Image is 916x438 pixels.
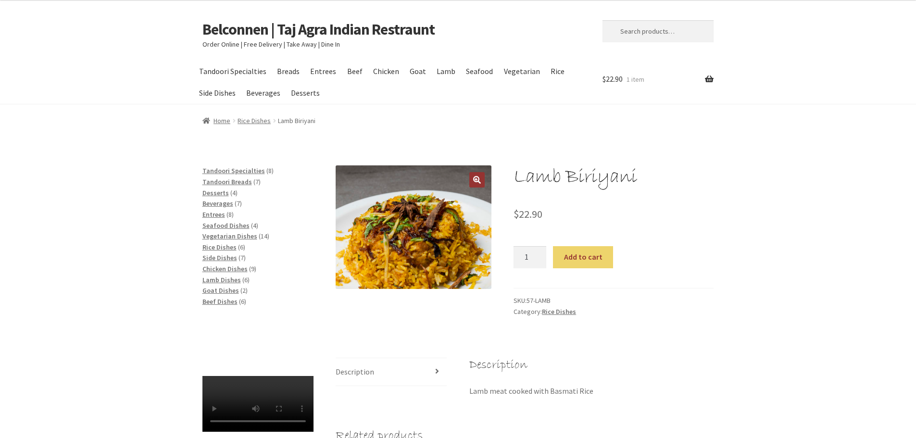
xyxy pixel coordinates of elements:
nav: breadcrumbs [202,115,714,126]
span: 4 [232,188,236,197]
a: Beverages [202,199,233,208]
bdi: 22.90 [514,207,542,221]
span: 4 [253,221,256,230]
span: 57-LAMB [527,296,551,305]
a: Beef [342,61,367,82]
span: 7 [240,253,244,262]
a: View full-screen image gallery [469,172,485,188]
span: 7 [237,199,240,208]
a: Breads [273,61,304,82]
input: Product quantity [514,246,546,268]
a: Side Dishes [202,253,237,262]
a: Home [202,116,231,125]
span: 8 [228,210,232,219]
a: Entrees [306,61,341,82]
a: Beef Dishes [202,297,238,306]
input: Search products… [602,20,714,42]
span: / [230,115,238,126]
span: 2 [242,286,246,295]
a: Desserts [287,82,325,104]
a: Rice [546,61,569,82]
span: SKU: [514,295,714,306]
span: 14 [261,232,267,240]
a: Desserts [202,188,229,197]
a: Side Dishes [195,82,240,104]
a: Tandoori Breads [202,177,252,186]
a: Seafood Dishes [202,221,250,230]
p: Order Online | Free Delivery | Take Away | Dine In [202,39,580,50]
a: Tandoori Specialties [195,61,271,82]
span: $ [514,207,519,221]
span: $ [602,74,606,84]
a: Chicken [368,61,403,82]
a: Goat [405,61,430,82]
h2: Description [469,358,714,373]
a: Tandoori Specialties [202,166,265,175]
a: Belconnen | Taj Agra Indian Restraunt [202,20,435,39]
a: Entrees [202,210,225,219]
nav: Primary Navigation [202,61,580,104]
a: Rice Dishes [238,116,271,125]
span: 8 [268,166,272,175]
span: 6 [240,243,243,251]
a: Vegetarian [499,61,544,82]
a: Rice Dishes [202,243,237,251]
p: Lamb meat cooked with Basmati Rice [469,385,714,398]
a: $22.90 1 item [602,61,714,98]
a: Rice Dishes [542,307,576,316]
a: Lamb Dishes [202,275,241,284]
span: 7 [255,177,259,186]
span: 22.90 [602,74,623,84]
span: 9 [251,264,254,273]
a: Description [336,358,447,386]
a: Chicken Dishes [202,264,248,273]
img: Lamb Biriyani [336,165,491,288]
span: 6 [241,297,244,306]
a: Beverages [242,82,285,104]
span: / [271,115,278,126]
span: 6 [244,275,248,284]
a: Seafood [462,61,498,82]
a: Goat Dishes [202,286,239,295]
span: 1 item [627,75,644,84]
a: Vegetarian Dishes [202,232,257,240]
button: Add to cart [553,246,613,268]
a: Lamb [432,61,460,82]
span: Category: [514,306,714,317]
h1: Lamb Biriyani [514,165,714,190]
